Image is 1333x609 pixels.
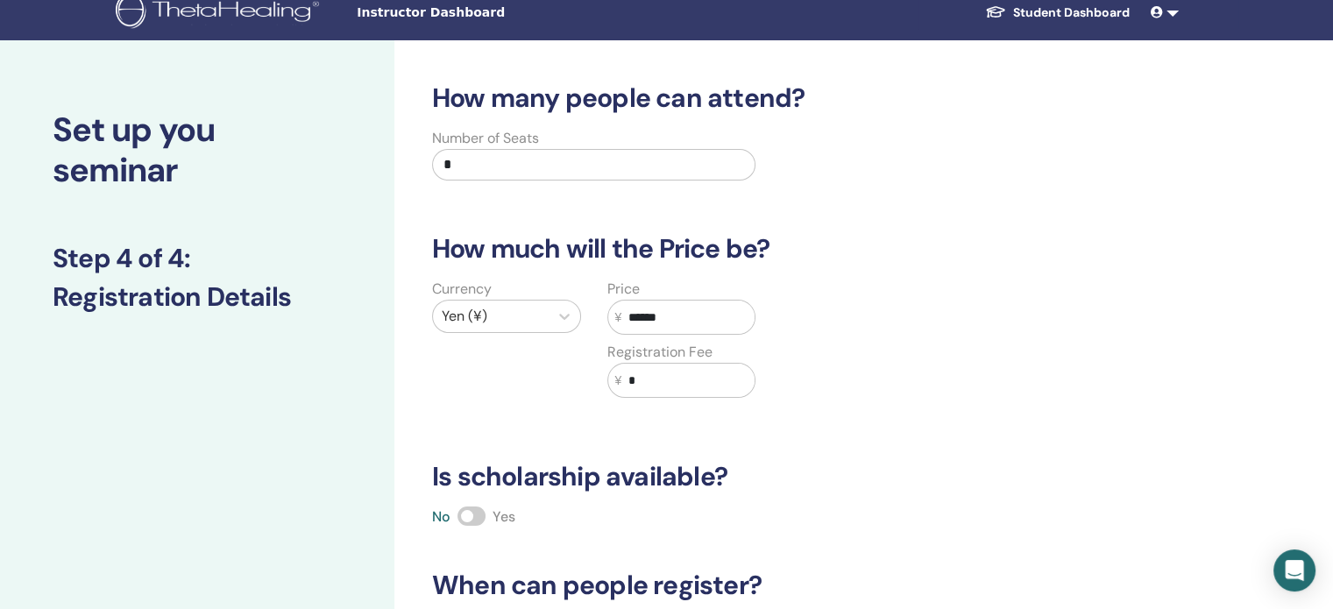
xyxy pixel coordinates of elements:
span: ¥ [615,372,622,390]
h2: Set up you seminar [53,110,342,190]
span: Yes [493,507,515,526]
span: ¥ [615,308,622,327]
h3: How many people can attend? [422,82,1142,114]
h3: When can people register? [422,570,1142,601]
label: Price [607,279,640,300]
span: No [432,507,450,526]
label: Currency [432,279,492,300]
h3: How much will the Price be? [422,233,1142,265]
h3: Is scholarship available? [422,461,1142,492]
label: Number of Seats [432,128,539,149]
img: graduation-cap-white.svg [985,4,1006,19]
label: Registration Fee [607,342,713,363]
h3: Registration Details [53,281,342,313]
h3: Step 4 of 4 : [53,243,342,274]
span: Instructor Dashboard [357,4,620,22]
div: Open Intercom Messenger [1273,549,1315,591]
